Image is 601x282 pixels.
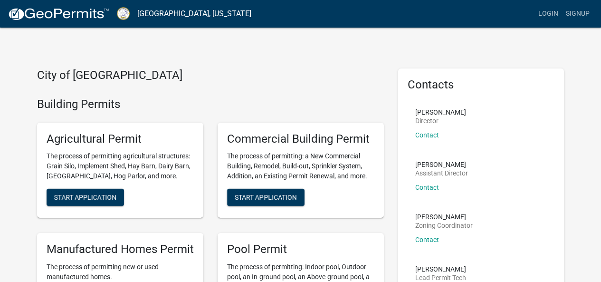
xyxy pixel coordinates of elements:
[415,184,439,191] a: Contact
[47,262,194,282] p: The process of permitting new or used manufactured homes.
[227,189,305,206] button: Start Application
[415,170,468,176] p: Assistant Director
[47,132,194,146] h5: Agricultural Permit
[415,161,468,168] p: [PERSON_NAME]
[415,131,439,139] a: Contact
[227,132,374,146] h5: Commercial Building Permit
[415,117,466,124] p: Director
[227,151,374,181] p: The process of permitting: a New Commercial Building, Remodel, Build-out, Sprinkler System, Addit...
[37,68,384,82] h4: City of [GEOGRAPHIC_DATA]
[415,266,466,272] p: [PERSON_NAME]
[235,194,297,201] span: Start Application
[47,151,194,181] p: The process of permitting agricultural structures: Grain Silo, Implement Shed, Hay Barn, Dairy Ba...
[534,5,562,23] a: Login
[227,243,374,256] h5: Pool Permit
[37,97,384,111] h4: Building Permits
[415,109,466,116] p: [PERSON_NAME]
[415,222,473,229] p: Zoning Coordinator
[47,243,194,256] h5: Manufactured Homes Permit
[117,7,130,20] img: Putnam County, Georgia
[137,6,251,22] a: [GEOGRAPHIC_DATA], [US_STATE]
[408,78,555,92] h5: Contacts
[415,236,439,243] a: Contact
[415,274,466,281] p: Lead Permit Tech
[415,214,473,220] p: [PERSON_NAME]
[54,194,116,201] span: Start Application
[47,189,124,206] button: Start Application
[562,5,593,23] a: Signup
